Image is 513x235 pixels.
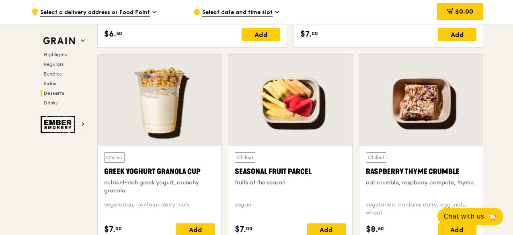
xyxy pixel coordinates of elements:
div: vegetarian, contains dairy, nuts [104,201,215,217]
span: Drinks [44,100,57,106]
img: Grain web logo [41,34,78,48]
div: fruits of the season [235,179,345,187]
span: 50 [378,225,384,232]
span: Highlights [44,52,67,57]
div: Raspberry Thyme Crumble [366,166,476,177]
div: Chilled [235,152,255,163]
span: Regulars [44,61,64,67]
span: Bundles [44,71,62,77]
span: Sides [44,81,56,86]
span: 🦙 [487,212,497,221]
div: Seasonal Fruit Parcel [235,166,345,177]
div: Chilled [104,152,125,163]
img: Ember Smokery web logo [41,116,78,133]
span: 00 [115,225,122,232]
div: Add [242,28,280,41]
div: vegetarian, contains dairy, egg, nuts, wheat [366,201,476,217]
span: Select date and time slot [202,8,273,17]
span: Desserts [44,90,64,96]
span: 00 [246,225,252,232]
span: $7. [300,28,312,40]
span: Chat with us [444,212,484,221]
div: Greek Yoghurt Granola Cup [104,166,215,177]
span: Select a delivery address or Food Point [40,8,150,17]
div: nutrient-rich greek yogurt, crunchy granola [104,179,215,195]
div: oat crumble, raspberry compote, thyme [366,179,476,187]
span: $0.00 [455,8,473,15]
div: vegan [235,201,345,217]
button: Chat with us🦙 [437,208,503,225]
span: 50 [116,30,122,37]
span: $6. [104,28,116,40]
div: Add [438,28,476,41]
div: Chilled [366,152,386,163]
span: 00 [312,30,318,37]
